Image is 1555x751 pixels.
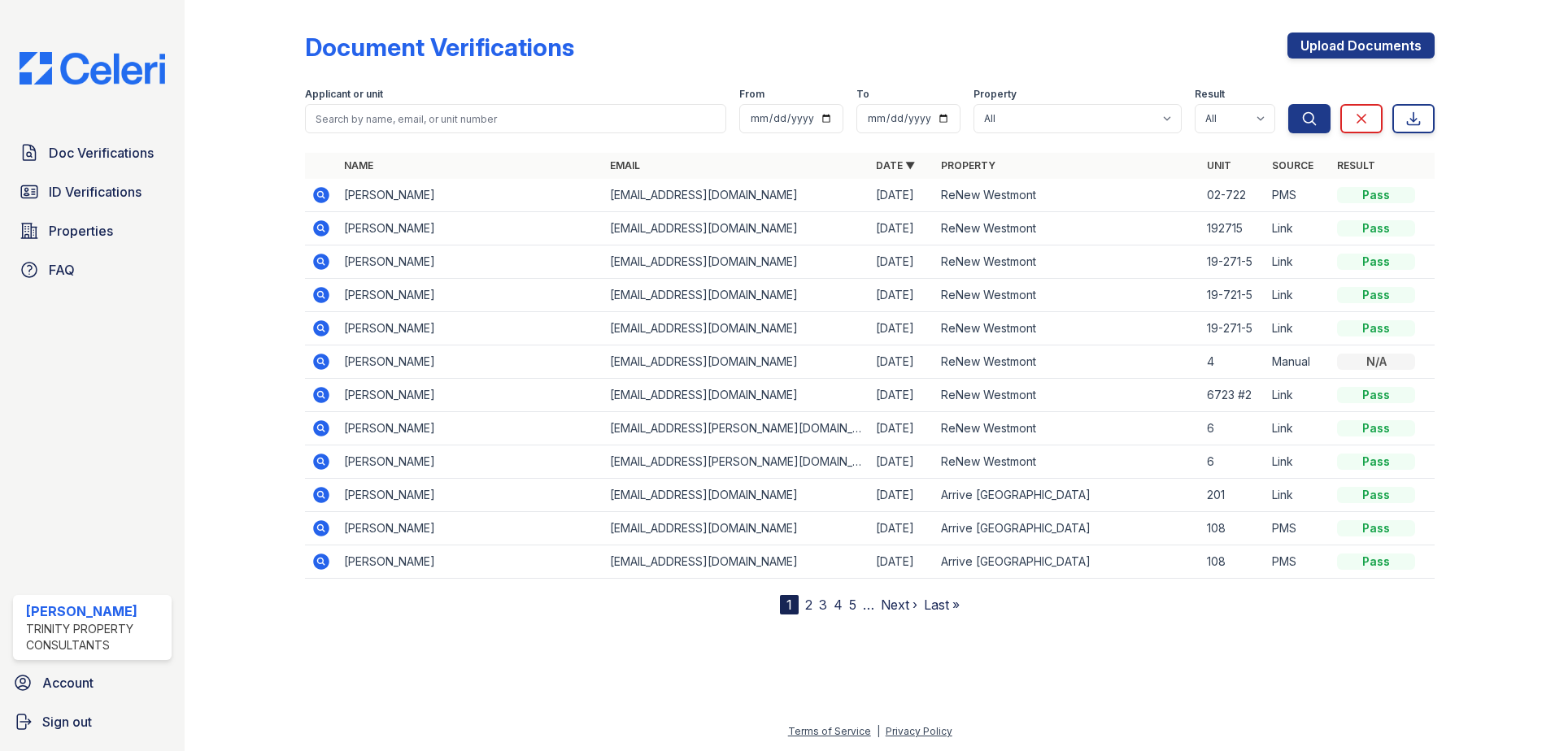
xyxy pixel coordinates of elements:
[49,182,142,202] span: ID Verifications
[869,445,934,479] td: [DATE]
[305,33,574,62] div: Document Verifications
[1265,379,1331,412] td: Link
[1200,545,1265,579] td: 108
[1200,212,1265,245] td: 192715
[338,212,603,245] td: [PERSON_NAME]
[1287,33,1435,59] a: Upload Documents
[924,597,960,613] a: Last »
[1200,512,1265,545] td: 108
[863,595,874,614] span: …
[603,512,869,545] td: [EMAIL_ADDRESS][DOMAIN_NAME]
[7,705,178,738] button: Sign out
[603,412,869,445] td: [EMAIL_ADDRESS][PERSON_NAME][DOMAIN_NAME]
[338,445,603,479] td: [PERSON_NAME]
[869,379,934,412] td: [DATE]
[1337,487,1415,503] div: Pass
[856,88,869,101] label: To
[1337,420,1415,436] div: Pass
[305,88,383,101] label: Applicant or unit
[610,159,640,171] a: Email
[834,597,843,613] a: 4
[1200,479,1265,512] td: 201
[1265,212,1331,245] td: Link
[26,621,165,653] div: Trinity Property Consultants
[1200,445,1265,479] td: 6
[1200,179,1265,212] td: 02-722
[49,221,113,241] span: Properties
[869,512,934,545] td: [DATE]
[934,545,1200,579] td: Arrive [GEOGRAPHIC_DATA]
[739,88,764,101] label: From
[1265,345,1331,379] td: Manual
[869,412,934,445] td: [DATE]
[1337,354,1415,370] div: N/A
[7,666,178,699] a: Account
[1337,553,1415,570] div: Pass
[881,597,917,613] a: Next ›
[338,179,603,212] td: [PERSON_NAME]
[1265,545,1331,579] td: PMS
[1265,412,1331,445] td: Link
[1337,320,1415,336] div: Pass
[49,143,154,163] span: Doc Verifications
[819,597,827,613] a: 3
[1337,254,1415,270] div: Pass
[1337,187,1415,203] div: Pass
[1337,287,1415,303] div: Pass
[876,159,915,171] a: Date ▼
[934,245,1200,279] td: ReNew Westmont
[1200,245,1265,279] td: 19-271-5
[338,479,603,512] td: [PERSON_NAME]
[1337,520,1415,536] div: Pass
[603,345,869,379] td: [EMAIL_ADDRESS][DOMAIN_NAME]
[869,345,934,379] td: [DATE]
[869,179,934,212] td: [DATE]
[941,159,995,171] a: Property
[869,245,934,279] td: [DATE]
[869,545,934,579] td: [DATE]
[49,260,75,280] span: FAQ
[1200,279,1265,312] td: 19-721-5
[805,597,812,613] a: 2
[603,445,869,479] td: [EMAIL_ADDRESS][PERSON_NAME][DOMAIN_NAME]
[934,379,1200,412] td: ReNew Westmont
[934,212,1200,245] td: ReNew Westmont
[305,104,726,133] input: Search by name, email, or unit number
[1195,88,1225,101] label: Result
[603,379,869,412] td: [EMAIL_ADDRESS][DOMAIN_NAME]
[7,52,178,85] img: CE_Logo_Blue-a8612792a0a2168367f1c8372b55b34899dd931a85d93a1a3d3e32e68fde9ad4.png
[603,179,869,212] td: [EMAIL_ADDRESS][DOMAIN_NAME]
[603,212,869,245] td: [EMAIL_ADDRESS][DOMAIN_NAME]
[1265,479,1331,512] td: Link
[1337,454,1415,470] div: Pass
[42,712,92,731] span: Sign out
[1265,445,1331,479] td: Link
[338,279,603,312] td: [PERSON_NAME]
[934,512,1200,545] td: Arrive [GEOGRAPHIC_DATA]
[338,379,603,412] td: [PERSON_NAME]
[1265,179,1331,212] td: PMS
[13,176,172,208] a: ID Verifications
[338,345,603,379] td: [PERSON_NAME]
[869,212,934,245] td: [DATE]
[849,597,856,613] a: 5
[13,254,172,286] a: FAQ
[934,412,1200,445] td: ReNew Westmont
[934,445,1200,479] td: ReNew Westmont
[1200,412,1265,445] td: 6
[1207,159,1231,171] a: Unit
[603,245,869,279] td: [EMAIL_ADDRESS][DOMAIN_NAME]
[934,179,1200,212] td: ReNew Westmont
[603,279,869,312] td: [EMAIL_ADDRESS][DOMAIN_NAME]
[26,601,165,621] div: [PERSON_NAME]
[934,479,1200,512] td: Arrive [GEOGRAPHIC_DATA]
[780,595,799,614] div: 1
[338,245,603,279] td: [PERSON_NAME]
[934,312,1200,345] td: ReNew Westmont
[1265,245,1331,279] td: Link
[886,725,952,737] a: Privacy Policy
[603,479,869,512] td: [EMAIL_ADDRESS][DOMAIN_NAME]
[13,137,172,169] a: Doc Verifications
[1200,345,1265,379] td: 4
[974,88,1017,101] label: Property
